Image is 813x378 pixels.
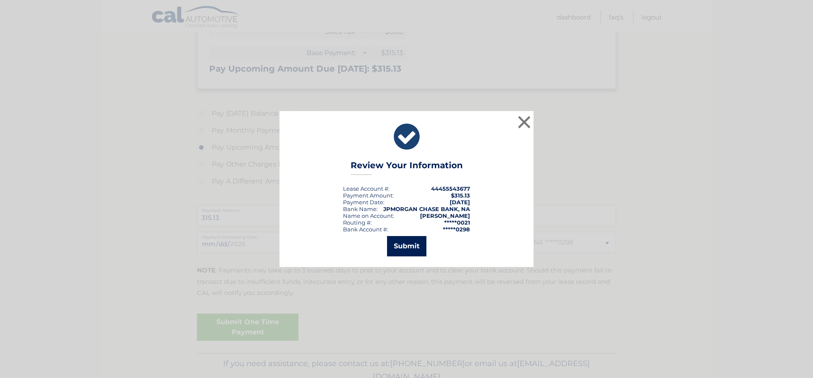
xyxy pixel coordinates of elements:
[420,212,470,219] strong: [PERSON_NAME]
[450,199,470,206] span: [DATE]
[451,192,470,199] span: $315.13
[516,114,533,131] button: ×
[343,219,372,226] div: Routing #:
[343,192,394,199] div: Payment Amount:
[343,185,390,192] div: Lease Account #:
[431,185,470,192] strong: 44455543677
[343,199,383,206] span: Payment Date
[343,226,388,233] div: Bank Account #:
[351,160,463,175] h3: Review Your Information
[343,206,378,212] div: Bank Name:
[343,212,394,219] div: Name on Account:
[383,206,470,212] strong: JPMORGAN CHASE BANK, NA
[387,236,426,256] button: Submit
[343,199,384,206] div: :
